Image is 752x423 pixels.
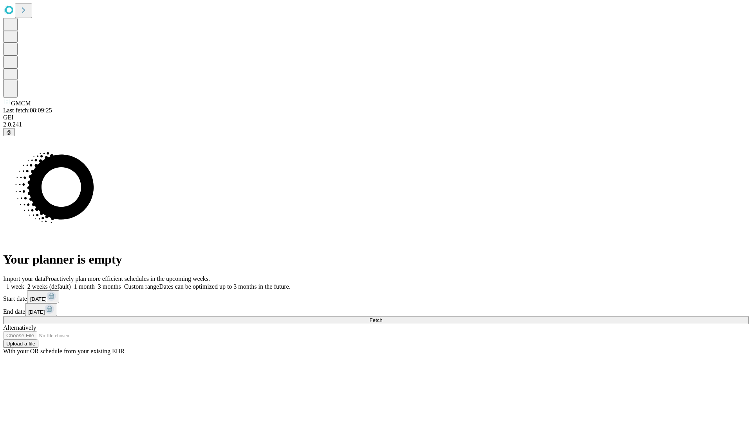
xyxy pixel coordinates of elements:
[6,129,12,135] span: @
[3,121,749,128] div: 2.0.241
[124,283,159,290] span: Custom range
[3,324,36,331] span: Alternatively
[3,107,52,114] span: Last fetch: 08:09:25
[3,114,749,121] div: GEI
[3,275,45,282] span: Import your data
[3,316,749,324] button: Fetch
[3,340,38,348] button: Upload a file
[3,252,749,267] h1: Your planner is empty
[74,283,95,290] span: 1 month
[45,275,210,282] span: Proactively plan more efficient schedules in the upcoming weeks.
[27,283,71,290] span: 2 weeks (default)
[159,283,290,290] span: Dates can be optimized up to 3 months in the future.
[98,283,121,290] span: 3 months
[6,283,24,290] span: 1 week
[30,296,47,302] span: [DATE]
[27,290,59,303] button: [DATE]
[3,128,15,136] button: @
[11,100,31,107] span: GMCM
[3,348,125,354] span: With your OR schedule from your existing EHR
[369,317,382,323] span: Fetch
[25,303,57,316] button: [DATE]
[3,290,749,303] div: Start date
[3,303,749,316] div: End date
[28,309,45,315] span: [DATE]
